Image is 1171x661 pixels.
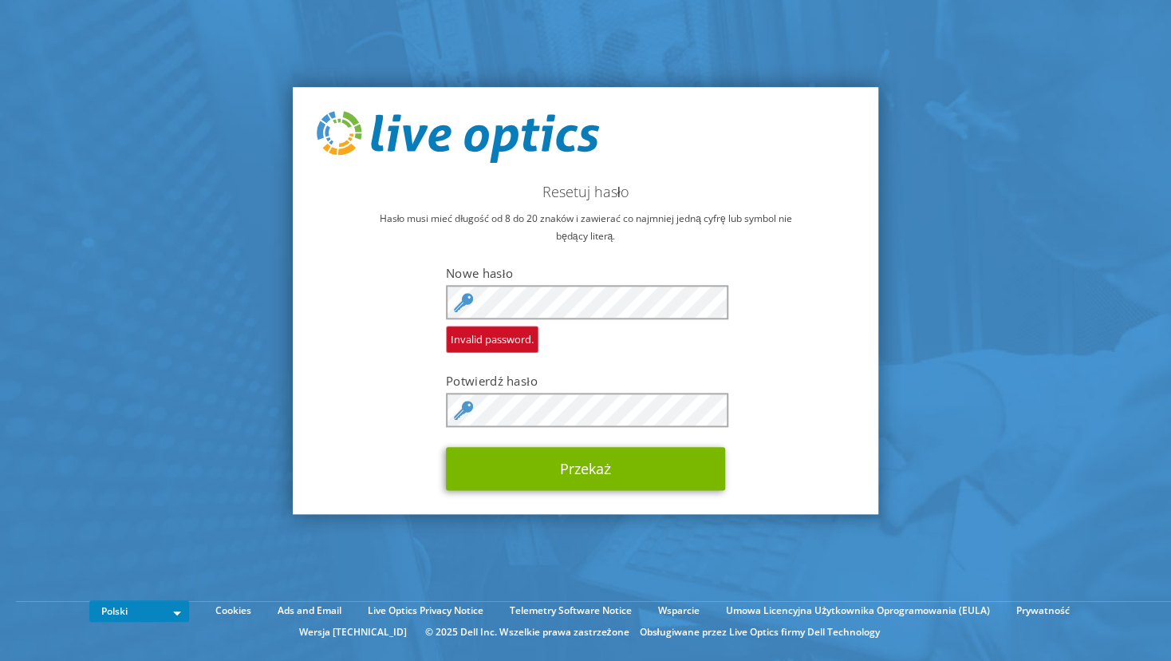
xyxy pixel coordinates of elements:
[317,184,854,201] h2: Resetuj hasło
[498,602,644,619] a: Telemetry Software Notice
[446,447,725,490] button: Przekaż
[356,602,495,619] a: Live Optics Privacy Notice
[417,623,637,641] li: © 2025 Dell Inc. Wszelkie prawa zastrzeżone
[317,211,854,246] p: Hasło musi mieć długość od 8 do 20 znaków i zawierać co najmniej jedną cyfrę lub symbol nie będąc...
[203,602,263,619] a: Cookies
[446,373,725,389] label: Potwierdź hasło
[446,326,538,353] span: Invalid password.
[291,623,415,641] li: Wersja [TECHNICAL_ID]
[639,623,879,641] li: Obsługiwane przez Live Optics firmy Dell Technology
[266,602,353,619] a: Ads and Email
[646,602,712,619] a: Wsparcie
[317,111,599,164] img: live_optics_svg.svg
[1004,602,1082,619] a: Prywatność
[446,266,725,282] label: Nowe hasło
[714,602,1002,619] a: Umowa Licencyjna Użytkownika Oprogramowania (EULA)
